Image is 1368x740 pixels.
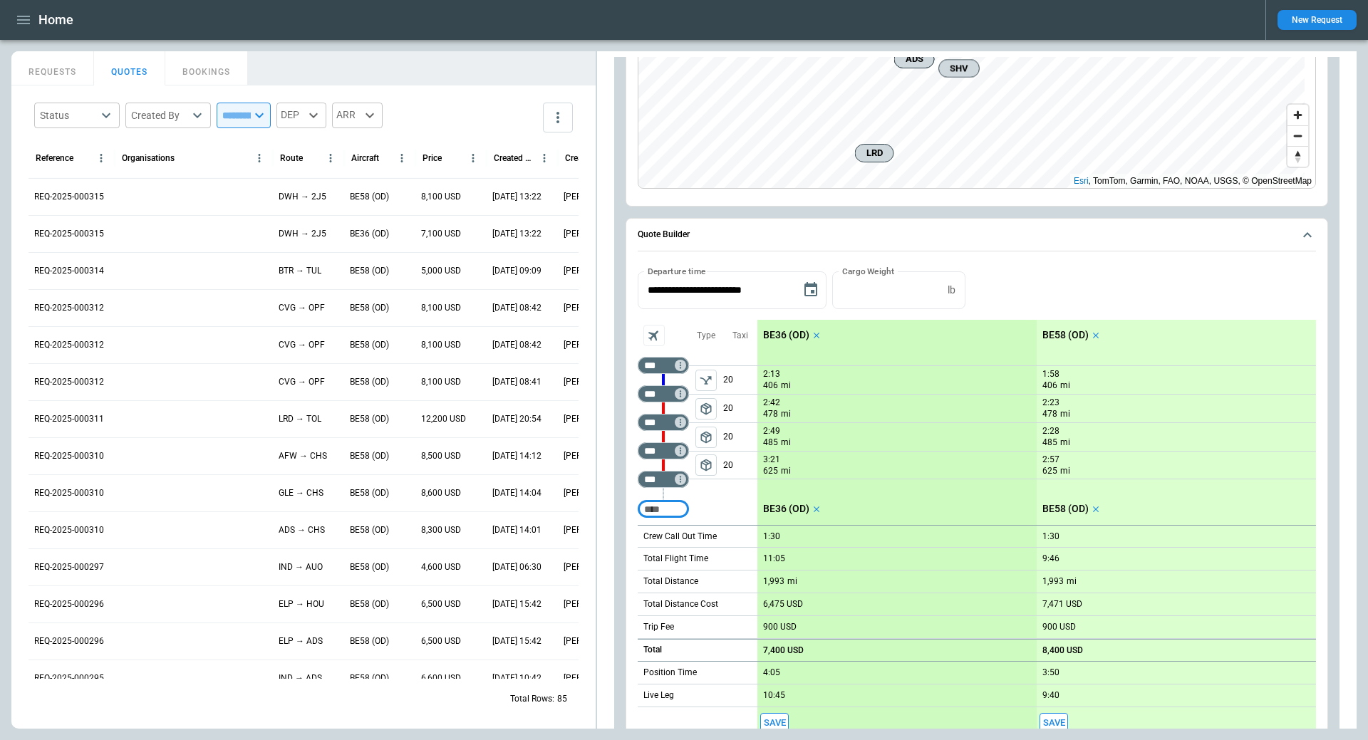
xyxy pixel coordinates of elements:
[1060,437,1070,449] p: mi
[643,667,697,679] p: Position Time
[421,598,461,610] p: 6,500 USD
[1042,408,1057,420] p: 478
[763,437,778,449] p: 485
[564,561,623,573] p: [PERSON_NAME]
[350,524,389,536] p: BE58 (OD)
[350,487,389,499] p: BE58 (OD)
[564,413,623,425] p: [PERSON_NAME]
[392,148,412,168] button: Aircraft column menu
[763,465,778,477] p: 625
[638,414,689,431] div: Not found
[350,228,389,240] p: BE36 (OD)
[763,667,780,678] p: 4:05
[723,423,757,451] p: 20
[34,487,104,499] p: REQ-2025-000310
[38,11,73,28] h1: Home
[34,191,104,203] p: REQ-2025-000315
[643,575,698,588] p: Total Distance
[543,103,573,132] button: more
[1042,667,1059,678] p: 3:50
[1042,426,1059,437] p: 2:28
[763,369,780,380] p: 2:13
[787,575,797,588] p: mi
[643,325,665,346] span: Aircraft selection
[763,503,809,515] p: BE36 (OD)
[421,413,466,425] p: 12,200 USD
[350,413,389,425] p: BE58 (OD)
[1042,380,1057,392] p: 406
[91,148,111,168] button: Reference column menu
[492,376,541,388] p: 09/26/2025 08:41
[861,146,888,160] span: LRD
[797,276,825,304] button: Choose date, selected date is Oct 1, 2025
[279,635,323,647] p: ELP → ADS
[1042,690,1059,701] p: 9:40
[350,302,389,314] p: BE58 (OD)
[279,228,326,240] p: DWH → 2J5
[1042,599,1082,610] p: 7,471 USD
[510,693,554,705] p: Total Rows:
[1042,369,1059,380] p: 1:58
[643,621,674,633] p: Trip Fee
[763,690,785,701] p: 10:45
[763,599,803,610] p: 6,475 USD
[564,598,623,610] p: [PERSON_NAME]
[781,408,791,420] p: mi
[697,330,715,342] p: Type
[1287,146,1308,167] button: Reset bearing to north
[165,51,248,85] button: BOOKINGS
[723,452,757,479] p: 20
[699,430,713,444] span: package_2
[1040,713,1068,734] button: Save
[564,376,623,388] p: [PERSON_NAME]
[421,228,461,240] p: 7,100 USD
[421,524,461,536] p: 8,300 USD
[351,153,379,163] div: Aircraft
[94,51,165,85] button: QUOTES
[1287,125,1308,146] button: Zoom out
[842,265,894,277] label: Cargo Weight
[492,265,541,277] p: 09/26/2025 09:09
[279,376,325,388] p: CVG → OPF
[695,370,717,391] button: left aligned
[643,645,662,655] h6: Total
[1042,397,1059,408] p: 2:23
[638,385,689,402] div: Not found
[279,450,327,462] p: AFW → CHS
[131,108,188,123] div: Created By
[423,153,442,163] div: Price
[276,103,326,128] div: DEP
[564,450,623,462] p: [PERSON_NAME]
[638,271,1316,739] div: Quote Builder
[564,487,623,499] p: [PERSON_NAME]
[279,265,321,277] p: BTR → TUL
[34,265,104,277] p: REQ-2025-000314
[638,230,690,239] h6: Quote Builder
[1074,174,1312,188] div: , TomTom, Garmin, FAO, NOAA, USGS, © OpenStreetMap
[421,450,461,462] p: 8,500 USD
[763,397,780,408] p: 2:42
[1042,503,1089,515] p: BE58 (OD)
[564,191,623,203] p: [PERSON_NAME]
[781,380,791,392] p: mi
[763,454,780,465] p: 3:21
[421,339,461,351] p: 8,100 USD
[122,153,175,163] div: Organisations
[565,153,606,163] div: Created by
[763,329,809,341] p: BE36 (OD)
[279,524,325,536] p: ADS → CHS
[350,191,389,203] p: BE58 (OD)
[643,531,717,543] p: Crew Call Out Time
[492,302,541,314] p: 09/26/2025 08:42
[643,553,708,565] p: Total Flight Time
[1060,380,1070,392] p: mi
[279,487,323,499] p: GLE → CHS
[763,531,780,542] p: 1:30
[1042,465,1057,477] p: 625
[463,148,483,168] button: Price column menu
[492,487,541,499] p: 09/25/2025 14:04
[695,454,717,476] span: Type of sector
[643,598,718,610] p: Total Distance Cost
[1060,408,1070,420] p: mi
[421,635,461,647] p: 6,500 USD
